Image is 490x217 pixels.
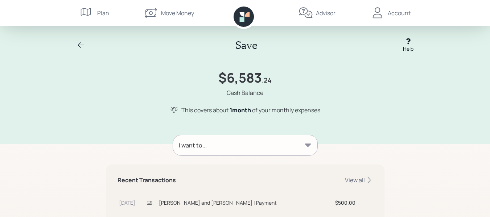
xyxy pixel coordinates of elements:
[218,70,262,85] h1: $6,583
[159,199,330,206] div: [PERSON_NAME] and [PERSON_NAME] | Payment
[119,199,144,206] div: [DATE]
[333,199,371,206] div: $500.00
[97,9,109,17] div: Plan
[388,9,411,17] div: Account
[316,9,335,17] div: Advisor
[227,88,263,97] div: Cash Balance
[161,9,194,17] div: Move Money
[118,177,176,184] h5: Recent Transactions
[403,45,413,53] div: Help
[345,176,373,184] div: View all
[262,76,272,84] h4: .24
[230,106,251,114] span: 1 month
[179,141,207,150] div: I want to...
[181,106,320,114] div: This covers about of your monthly expenses
[235,39,258,51] h2: Save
